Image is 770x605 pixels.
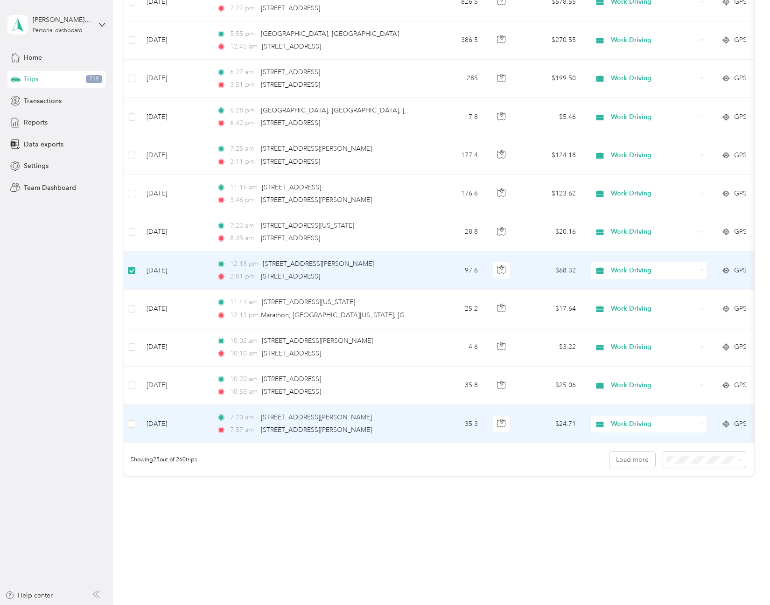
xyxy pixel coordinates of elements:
td: [DATE] [139,175,209,213]
span: 10:02 am [230,336,258,346]
td: 35.3 [424,405,485,443]
span: GPS [734,227,747,237]
span: [STREET_ADDRESS] [261,68,320,76]
span: 7:23 am [230,221,257,231]
span: 5:55 pm [230,29,257,39]
span: [STREET_ADDRESS][PERSON_NAME] [261,426,372,434]
span: Transactions [24,96,62,106]
td: $124.18 [518,136,583,174]
span: Work Driving [611,112,696,122]
td: 177.4 [424,136,485,174]
span: [STREET_ADDRESS][US_STATE] [262,298,355,306]
td: 35.8 [424,367,485,405]
span: [GEOGRAPHIC_DATA], [GEOGRAPHIC_DATA], [GEOGRAPHIC_DATA] [261,106,470,114]
span: [STREET_ADDRESS][PERSON_NAME] [263,260,374,268]
span: GPS [734,73,747,83]
span: [STREET_ADDRESS] [262,42,321,50]
td: [DATE] [139,290,209,328]
span: [STREET_ADDRESS] [261,158,320,166]
span: Work Driving [611,304,696,314]
td: $24.71 [518,405,583,443]
span: Work Driving [611,35,696,45]
span: 12:18 pm [230,259,259,269]
span: [STREET_ADDRESS] [262,349,321,357]
td: $3.22 [518,328,583,367]
span: Work Driving [611,419,696,429]
span: 3:11 pm [230,157,257,167]
span: Trips [24,74,38,84]
span: [STREET_ADDRESS][PERSON_NAME] [261,196,372,204]
span: 2:01 pm [230,271,257,282]
span: 12:13 pm [230,310,257,320]
span: Work Driving [611,380,696,390]
td: [DATE] [139,21,209,60]
span: Showing 25 out of 260 trips [124,456,197,464]
span: [STREET_ADDRESS][US_STATE] [261,222,354,229]
span: 10:55 am [230,387,258,397]
span: Work Driving [611,265,696,276]
span: GPS [734,304,747,314]
span: 3:46 pm [230,195,257,205]
span: [STREET_ADDRESS] [262,388,321,396]
td: [DATE] [139,98,209,136]
button: Help center [5,591,53,600]
span: 8:35 am [230,233,257,243]
span: Data exports [24,139,63,149]
span: 6:27 am [230,67,257,77]
td: [DATE] [139,213,209,251]
span: Settings [24,161,49,171]
iframe: Everlance-gr Chat Button Frame [718,553,770,605]
span: Marathon, [GEOGRAPHIC_DATA][US_STATE], [GEOGRAPHIC_DATA] [261,311,465,319]
span: Work Driving [611,227,696,237]
span: [GEOGRAPHIC_DATA], [GEOGRAPHIC_DATA] [261,30,399,38]
td: [DATE] [139,60,209,98]
td: 176.6 [424,175,485,213]
span: [STREET_ADDRESS] [262,375,321,383]
span: [STREET_ADDRESS] [261,81,320,89]
span: Work Driving [611,188,696,199]
span: GPS [734,188,747,199]
span: Work Driving [611,73,696,83]
span: Reports [24,118,48,127]
td: $123.62 [518,175,583,213]
td: 7.8 [424,98,485,136]
span: 6:42 pm [230,118,257,128]
span: 7:27 pm [230,3,257,14]
span: Work Driving [611,342,696,352]
span: GPS [734,112,747,122]
td: [DATE] [139,405,209,443]
span: 7:20 am [230,412,257,423]
div: Personal dashboard [33,28,83,34]
span: GPS [734,35,747,45]
span: [STREET_ADDRESS][PERSON_NAME] [261,413,372,421]
span: 7:25 am [230,144,257,154]
td: $68.32 [518,251,583,290]
span: GPS [734,150,747,160]
span: 12:45 am [230,42,258,52]
td: $17.64 [518,290,583,328]
span: 6:28 pm [230,105,257,116]
td: 386.5 [424,21,485,60]
td: [DATE] [139,328,209,367]
td: 97.6 [424,251,485,290]
span: [STREET_ADDRESS] [262,183,321,191]
span: [STREET_ADDRESS][PERSON_NAME] [262,337,373,345]
td: $270.55 [518,21,583,60]
span: 11:16 am [230,182,258,193]
td: 28.8 [424,213,485,251]
td: $20.16 [518,213,583,251]
span: GPS [734,265,747,276]
button: Load more [609,452,655,468]
span: [STREET_ADDRESS][PERSON_NAME] [261,145,372,153]
span: 7:57 am [230,425,257,435]
td: 25.2 [424,290,485,328]
td: $199.50 [518,60,583,98]
span: [STREET_ADDRESS] [261,119,320,127]
td: $5.46 [518,98,583,136]
span: [STREET_ADDRESS] [261,4,320,12]
span: 719 [86,75,102,83]
span: GPS [734,380,747,390]
span: Home [24,53,42,63]
div: [PERSON_NAME][EMAIL_ADDRESS][DOMAIN_NAME] [33,15,91,25]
